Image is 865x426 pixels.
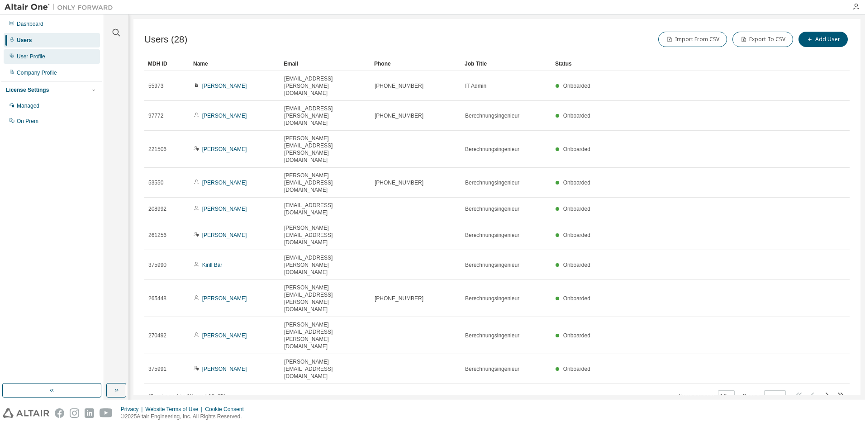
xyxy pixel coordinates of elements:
button: Add User [798,32,848,47]
span: 375991 [148,365,166,373]
span: [PHONE_NUMBER] [375,82,423,90]
div: License Settings [6,86,49,94]
div: Website Terms of Use [145,406,205,413]
span: 270492 [148,332,166,339]
span: Items per page [679,390,735,402]
span: [PERSON_NAME][EMAIL_ADDRESS][DOMAIN_NAME] [284,224,366,246]
span: [EMAIL_ADDRESS][PERSON_NAME][DOMAIN_NAME] [284,105,366,127]
span: Onboarded [563,262,590,268]
span: 221506 [148,146,166,153]
div: Name [193,57,276,71]
span: 97772 [148,112,163,119]
span: [PERSON_NAME][EMAIL_ADDRESS][PERSON_NAME][DOMAIN_NAME] [284,321,366,350]
div: On Prem [17,118,38,125]
span: [PHONE_NUMBER] [375,295,423,302]
p: © 2025 Altair Engineering, Inc. All Rights Reserved. [121,413,249,421]
span: 53550 [148,179,163,186]
span: [PHONE_NUMBER] [375,112,423,119]
div: Cookie Consent [205,406,249,413]
a: [PERSON_NAME] [202,83,247,89]
span: 375990 [148,261,166,269]
span: Berechnungsingenieur [465,205,519,213]
span: 208992 [148,205,166,213]
img: instagram.svg [70,408,79,418]
div: Privacy [121,406,145,413]
span: Berechnungsingenieur [465,232,519,239]
span: Page n. [743,390,786,402]
span: IT Admin [465,82,486,90]
span: [PERSON_NAME][EMAIL_ADDRESS][PERSON_NAME][DOMAIN_NAME] [284,135,366,164]
div: Phone [374,57,457,71]
img: facebook.svg [55,408,64,418]
a: [PERSON_NAME] [202,113,247,119]
span: [PERSON_NAME][EMAIL_ADDRESS][DOMAIN_NAME] [284,358,366,380]
div: Managed [17,102,39,109]
span: [EMAIL_ADDRESS][PERSON_NAME][DOMAIN_NAME] [284,75,366,97]
span: [PERSON_NAME][EMAIL_ADDRESS][PERSON_NAME][DOMAIN_NAME] [284,284,366,313]
img: Altair One [5,3,118,12]
div: User Profile [17,53,45,60]
a: [PERSON_NAME] [202,366,247,372]
span: Berechnungsingenieur [465,179,519,186]
span: [EMAIL_ADDRESS][DOMAIN_NAME] [284,202,366,216]
div: Email [284,57,367,71]
span: [EMAIL_ADDRESS][PERSON_NAME][DOMAIN_NAME] [284,254,366,276]
a: [PERSON_NAME] [202,206,247,212]
span: 261256 [148,232,166,239]
a: Kirill Bär [202,262,223,268]
span: Berechnungsingenieur [465,332,519,339]
img: altair_logo.svg [3,408,49,418]
span: Berechnungsingenieur [465,261,519,269]
span: 265448 [148,295,166,302]
span: Onboarded [563,206,590,212]
span: 55973 [148,82,163,90]
span: Berechnungsingenieur [465,365,519,373]
a: [PERSON_NAME] [202,332,247,339]
a: [PERSON_NAME] [202,180,247,186]
button: 10 [720,393,732,400]
img: linkedin.svg [85,408,94,418]
img: youtube.svg [100,408,113,418]
a: [PERSON_NAME] [202,232,247,238]
div: Users [17,37,32,44]
div: MDH ID [148,57,186,71]
a: [PERSON_NAME] [202,146,247,152]
button: Import From CSV [658,32,727,47]
span: [PHONE_NUMBER] [375,179,423,186]
button: Export To CSV [732,32,793,47]
div: Dashboard [17,20,43,28]
span: Berechnungsingenieur [465,295,519,302]
span: Users (28) [144,34,187,45]
span: Onboarded [563,180,590,186]
span: Onboarded [563,146,590,152]
span: Onboarded [563,295,590,302]
span: Onboarded [563,366,590,372]
span: Showing entries 1 through 10 of 28 [148,393,225,399]
div: Job Title [465,57,548,71]
span: Onboarded [563,332,590,339]
a: [PERSON_NAME] [202,295,247,302]
span: Berechnungsingenieur [465,146,519,153]
span: Berechnungsingenieur [465,112,519,119]
div: Status [555,57,803,71]
span: Onboarded [563,113,590,119]
div: Company Profile [17,69,57,76]
span: Onboarded [563,83,590,89]
span: [PERSON_NAME][EMAIL_ADDRESS][DOMAIN_NAME] [284,172,366,194]
span: Onboarded [563,232,590,238]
